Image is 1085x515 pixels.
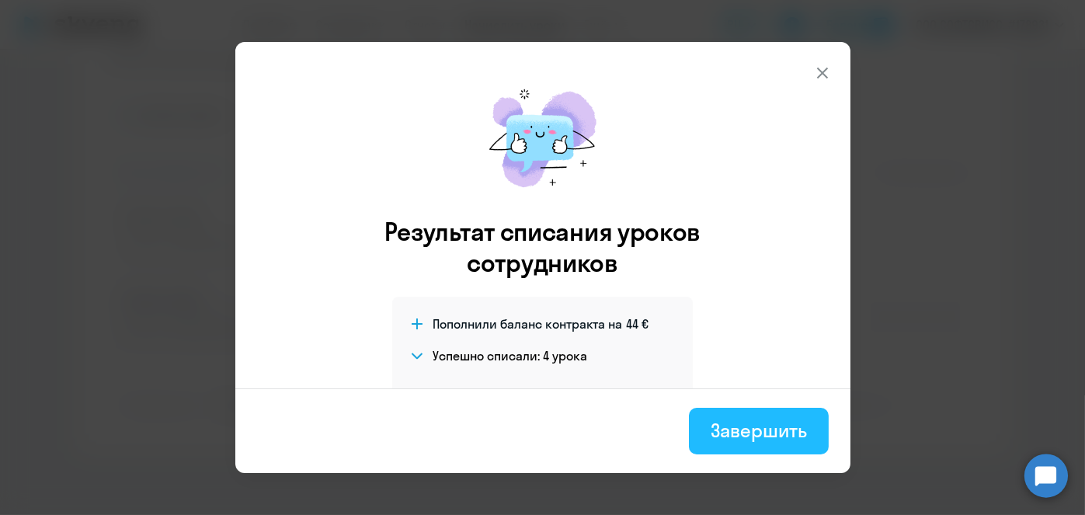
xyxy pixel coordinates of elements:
h4: Успешно списали: 4 урока [433,347,587,364]
img: mirage-message.png [473,73,613,204]
div: Завершить [711,418,806,443]
span: Пополнили баланс контракта на [433,315,622,332]
span: 44 € [626,315,649,332]
button: Завершить [689,408,828,454]
h3: Результат списания уроков сотрудников [363,216,722,278]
